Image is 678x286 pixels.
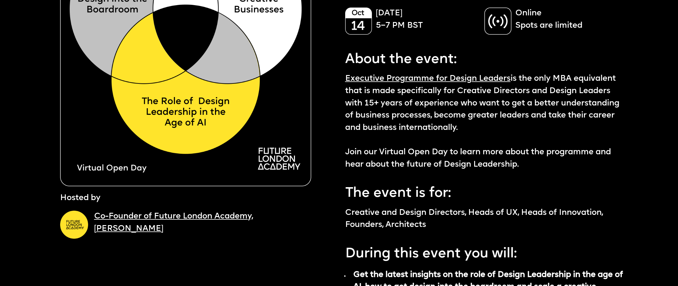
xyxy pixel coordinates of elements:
img: A yellow circle with Future London Academy logo [60,211,88,239]
p: Creative and Design Directors, Heads of UX, Heads of Innovation, Founders, Architects [345,207,624,231]
p: is the only MBA equivalent that is made specifically for Creative Directors and Design Leaders wi... [345,73,624,171]
p: During this event you will: [345,240,624,264]
p: Hosted by [60,192,100,205]
p: Online Spots are limited [515,8,618,32]
p: About the event: [345,46,624,70]
p: The event is for: [345,180,624,204]
a: Executive Programme for Design Leaders [345,75,511,83]
p: [DATE] 5–7 PM BST [376,8,478,32]
a: Co-Founder of Future London Academy, [PERSON_NAME] [94,212,253,233]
